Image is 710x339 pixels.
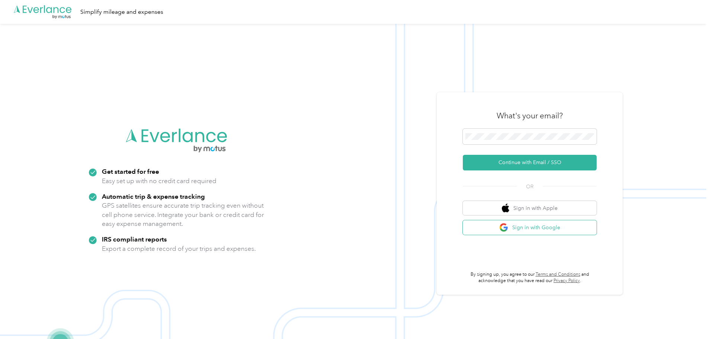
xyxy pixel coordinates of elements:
[80,7,163,17] div: Simplify mileage and expenses
[502,204,509,213] img: apple logo
[102,167,159,175] strong: Get started for free
[102,244,256,253] p: Export a complete record of your trips and expenses.
[499,223,509,232] img: google logo
[497,111,563,121] h3: What's your email?
[554,278,580,284] a: Privacy Policy
[463,271,597,284] p: By signing up, you agree to our and acknowledge that you have read our .
[463,155,597,170] button: Continue with Email / SSO
[102,235,167,243] strong: IRS compliant reports
[102,201,264,228] p: GPS satellites ensure accurate trip tracking even without cell phone service. Integrate your bank...
[463,220,597,235] button: google logoSign in with Google
[463,201,597,215] button: apple logoSign in with Apple
[102,192,205,200] strong: Automatic trip & expense tracking
[517,183,543,191] span: OR
[102,176,216,186] p: Easy set up with no credit card required
[536,272,580,277] a: Terms and Conditions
